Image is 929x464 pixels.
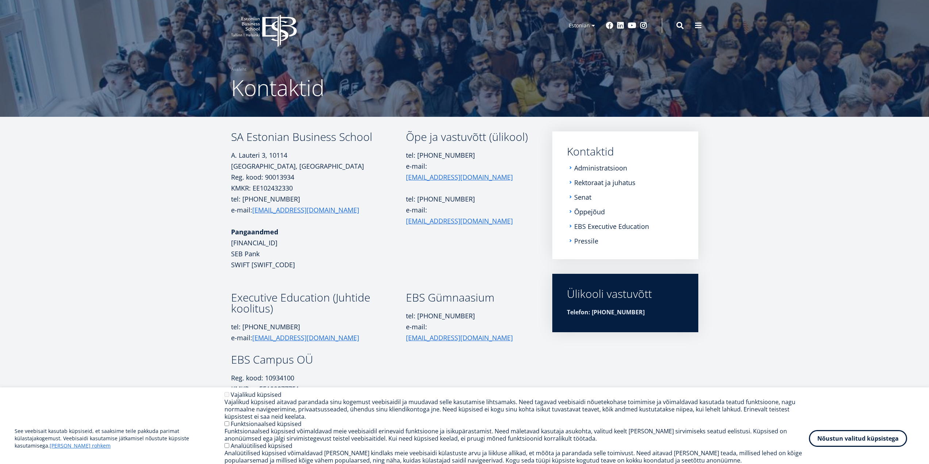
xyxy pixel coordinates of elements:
a: [EMAIL_ADDRESS][DOMAIN_NAME] [406,332,513,343]
a: Linkedin [617,22,624,29]
label: Analüütilised küpsised [231,442,292,450]
strong: Telefon: [PHONE_NUMBER] [567,308,645,316]
strong: Pangaandmed [231,227,278,236]
h3: Executive Education (Juhtide koolitus) [231,292,406,314]
a: [EMAIL_ADDRESS][DOMAIN_NAME] [252,204,359,215]
a: Instagram [640,22,647,29]
span: Kontaktid [231,73,325,103]
p: KMKR nr EE100877751 [231,383,406,394]
h3: Õpe ja vastuvõtt (ülikool) [406,131,531,142]
h3: EBS Gümnaasium [406,292,531,303]
label: Vajalikud küpsised [231,391,281,399]
a: Õppejõud [574,208,605,215]
div: Vajalikud küpsised aitavad parandada sinu kogemust veebisaidil ja muudavad selle kasutamise lihts... [224,398,809,420]
a: Facebook [606,22,613,29]
p: See veebisait kasutab küpsiseid, et saaksime teile pakkuda parimat külastajakogemust. Veebisaidi ... [15,427,224,449]
p: tel: [PHONE_NUMBER] e-mail: [406,310,531,343]
p: Reg. kood: 10934100 [231,372,406,383]
p: tel: [PHONE_NUMBER] [406,193,531,204]
p: tel: [PHONE_NUMBER] e-mail: [231,321,406,343]
a: [EMAIL_ADDRESS][DOMAIN_NAME] [406,172,513,183]
p: A. Lauteri 3, 10114 [GEOGRAPHIC_DATA], [GEOGRAPHIC_DATA] Reg. kood: 90013934 [231,150,406,183]
a: Administratsioon [574,164,627,172]
label: Funktsionaalsed küpsised [231,420,302,428]
a: [EMAIL_ADDRESS][DOMAIN_NAME] [406,215,513,226]
a: EBS Executive Education [574,223,649,230]
a: Youtube [628,22,636,29]
p: [FINANCIAL_ID] SEB Pank SWIFT [SWIFT_CODE] [231,226,406,270]
a: [PERSON_NAME] rohkem [50,442,111,449]
button: Nõustun valitud küpsistega [809,430,907,447]
a: Rektoraat ja juhatus [574,179,636,186]
a: [EMAIL_ADDRESS][DOMAIN_NAME] [252,332,359,343]
p: KMKR: EE102432330 [231,183,406,193]
div: Funktsionaalsed küpsised võimaldavad meie veebisaidil erinevaid funktsioone ja isikupärastamist. ... [224,427,809,442]
div: Analüütilised küpsised võimaldavad [PERSON_NAME] kindlaks meie veebisaidi külastuste arvu ja liik... [224,449,809,464]
a: Senat [574,193,591,201]
h3: SA Estonian Business School [231,131,406,142]
a: Kontaktid [567,146,684,157]
p: e-mail: [406,204,531,226]
a: Pressile [574,237,598,245]
div: Ülikooli vastuvõtt [567,288,684,299]
a: Avaleht [231,66,246,73]
h3: EBS Campus OÜ [231,354,406,365]
p: tel: [PHONE_NUMBER] e-mail: [406,150,531,183]
p: tel: [PHONE_NUMBER] e-mail: [231,193,406,215]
